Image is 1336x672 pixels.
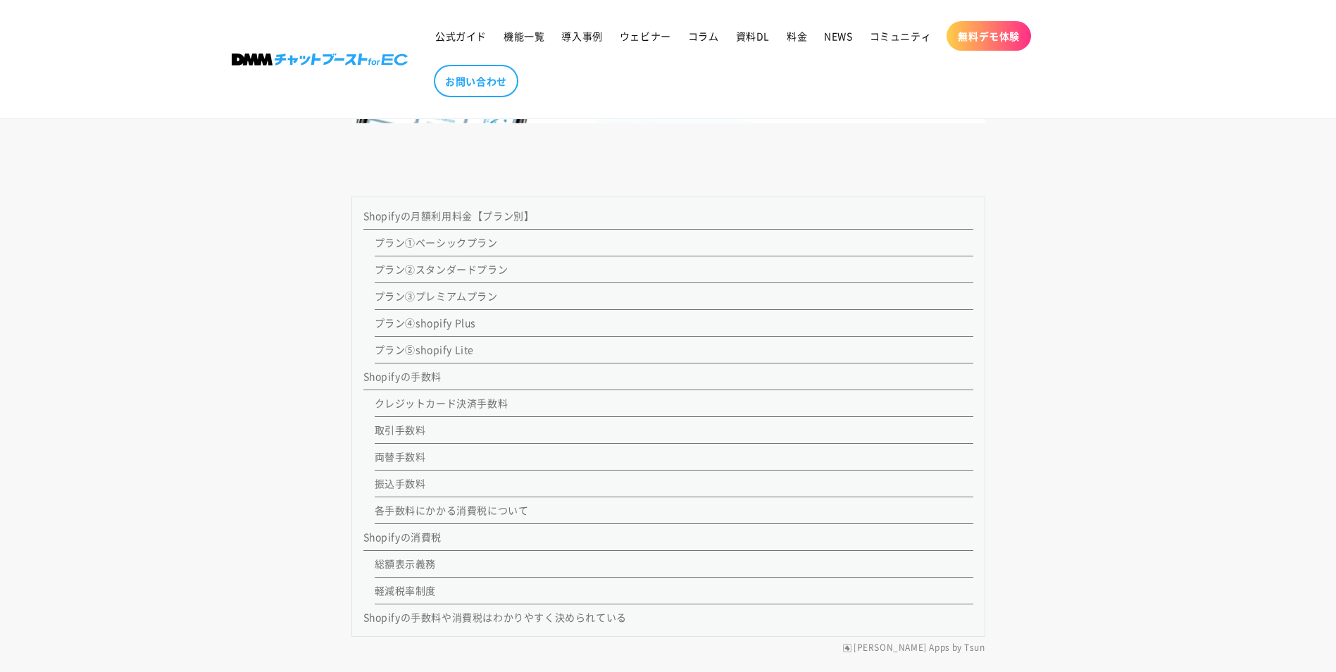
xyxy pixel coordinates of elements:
[843,644,851,652] img: RuffRuff Apps
[375,262,508,276] a: プラン②スタンダードプラン
[611,21,680,51] a: ウェビナー
[952,642,962,654] span: by
[736,30,770,42] span: 資料DL
[363,369,442,383] a: Shopifyの手数料
[561,30,602,42] span: 導入事例
[232,54,408,66] img: 株式会社DMM Boost
[363,610,627,624] a: Shopifyの手数料や消費税はわかりやすく決められている
[854,642,950,654] a: [PERSON_NAME] Apps
[375,289,498,303] a: プラン③プレミアムプラン
[427,21,495,51] a: 公式ガイド
[375,316,477,330] a: プラン④shopify Plus
[375,342,475,356] a: プラン⑤shopify Lite
[375,476,426,490] a: 振込手数料
[504,30,544,42] span: 機能一覧
[861,21,940,51] a: コミュニティ
[375,235,498,249] a: プラン①ベーシックプラン
[375,583,437,597] a: 軽減税率制度
[434,65,518,97] a: お問い合わせ
[553,21,611,51] a: 導入事例
[375,503,529,517] a: 各手数料にかかる消費税について
[363,530,442,544] a: Shopifyの消費税
[375,449,426,463] a: 両替手数料
[947,21,1031,51] a: 無料デモ体験
[363,209,535,223] a: Shopifyの月額利用料金【プラン別】
[728,21,778,51] a: 資料DL
[688,30,719,42] span: コラム
[495,21,553,51] a: 機能一覧
[435,30,487,42] span: 公式ガイド
[620,30,671,42] span: ウェビナー
[870,30,932,42] span: コミュニティ
[824,30,852,42] span: NEWS
[375,423,426,437] a: 取引手数料
[787,30,807,42] span: 料金
[778,21,816,51] a: 料金
[964,642,985,654] a: Tsun
[816,21,861,51] a: NEWS
[445,75,507,87] span: お問い合わせ
[680,21,728,51] a: コラム
[958,30,1020,42] span: 無料デモ体験
[375,556,437,571] a: 総額表示義務
[375,396,508,410] a: クレジットカード決済手数料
